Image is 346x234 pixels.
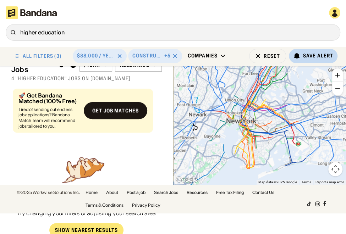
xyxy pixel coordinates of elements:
[17,190,80,195] div: © 2025 Workwise Solutions Inc.
[18,93,78,104] div: 🚀 Get Bandana Matched (100% Free)
[175,175,198,185] img: Google
[86,190,98,195] a: Home
[106,190,118,195] a: About
[86,203,123,207] a: Terms & Conditions
[92,108,139,113] div: Get job matches
[164,53,171,59] div: +5
[315,180,344,184] a: Report a map error
[6,6,57,19] img: Bandana logotype
[17,209,156,217] div: Try changing your filters or adjusting your search area
[258,180,297,184] span: Map data ©2025 Google
[187,190,208,195] a: Resources
[127,190,145,195] a: Post a job
[55,228,118,233] div: Show Nearest Results
[18,107,78,129] div: Tired of sending out endless job applications? Bandana Match Team will recommend jobs tailored to...
[216,190,244,195] a: Free Tax Filing
[23,54,61,58] div: ALL FILTERS (3)
[252,190,274,195] a: Contact Us
[11,75,162,82] div: 4 "higher education" jobs on [DOMAIN_NAME]
[301,180,311,184] a: Terms (opens in new tab)
[132,53,163,59] div: Construction
[264,54,280,58] div: Reset
[132,203,160,207] a: Privacy Policy
[188,53,218,59] div: Companies
[154,190,178,195] a: Search Jobs
[303,53,333,59] div: Save Alert
[175,175,198,185] a: Open this area in Google Maps (opens a new window)
[328,162,342,176] button: Map camera controls
[77,53,114,59] div: $88,000 / year
[20,29,336,35] div: higher education
[11,86,161,154] div: grid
